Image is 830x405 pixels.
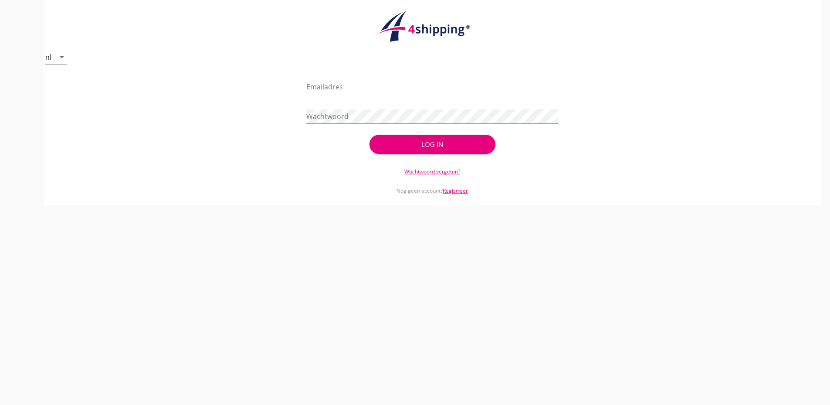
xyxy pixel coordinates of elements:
[376,10,489,43] img: logo.1f945f1d.svg
[306,176,559,195] div: Nog geen account?
[404,168,460,175] a: Wachtwoord vergeten?
[383,140,481,150] div: Log in
[45,53,51,61] div: nl
[57,52,67,62] i: arrow_drop_down
[443,187,468,194] a: Registreer
[306,80,559,94] input: Emailadres
[369,135,495,154] button: Log in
